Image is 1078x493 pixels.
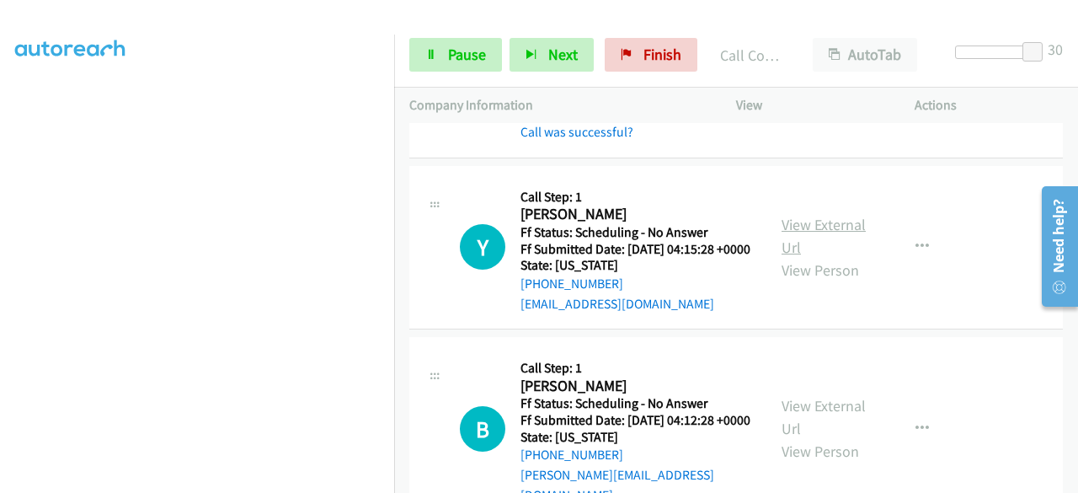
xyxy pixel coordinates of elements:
[643,45,681,64] span: Finish
[782,260,859,280] a: View Person
[813,38,917,72] button: AutoTab
[1030,180,1078,313] iframe: Resource Center
[520,224,750,241] h5: Ff Status: Scheduling - No Answer
[520,412,751,429] h5: Ff Submitted Date: [DATE] 04:12:28 +0000
[460,224,505,270] div: The call is yet to be attempted
[548,45,578,64] span: Next
[460,406,505,452] div: The call is yet to be attempted
[520,395,751,412] h5: Ff Status: Scheduling - No Answer
[520,377,745,396] h2: [PERSON_NAME]
[736,95,884,115] p: View
[520,189,750,206] h5: Call Step: 1
[782,396,866,438] a: View External Url
[915,95,1063,115] p: Actions
[460,406,505,452] h1: B
[510,38,594,72] button: Next
[720,44,782,67] p: Call Completed
[520,276,623,292] a: [PHONE_NUMBER]
[448,45,486,64] span: Pause
[605,38,697,72] a: Finish
[409,38,502,72] a: Pause
[782,442,859,461] a: View Person
[520,447,623,463] a: [PHONE_NUMBER]
[520,296,714,312] a: [EMAIL_ADDRESS][DOMAIN_NAME]
[520,124,633,140] a: Call was successful?
[460,224,505,270] h1: Y
[409,95,706,115] p: Company Information
[520,205,745,224] h2: [PERSON_NAME]
[782,215,866,257] a: View External Url
[520,360,751,377] h5: Call Step: 1
[1048,38,1063,61] div: 30
[520,241,750,258] h5: Ff Submitted Date: [DATE] 04:15:28 +0000
[520,257,750,274] h5: State: [US_STATE]
[520,429,751,446] h5: State: [US_STATE]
